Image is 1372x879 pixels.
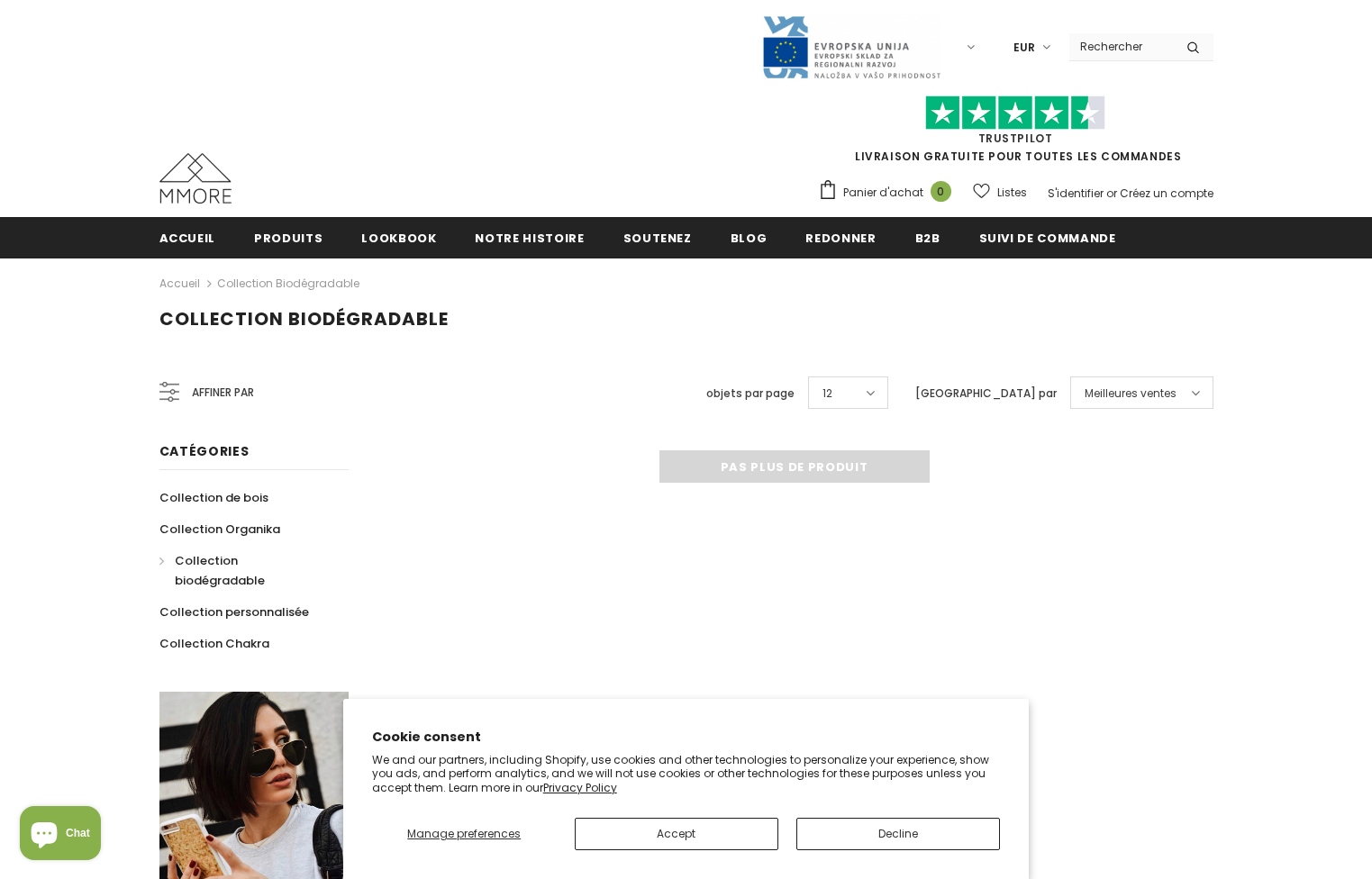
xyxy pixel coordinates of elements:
[731,217,768,258] a: Blog
[915,230,940,247] span: B2B
[925,95,1105,131] img: Faites confiance aux étoiles pilotes
[931,181,951,202] span: 0
[1013,39,1035,57] span: EUR
[159,482,268,513] a: Collection de bois
[159,442,250,460] span: Catégories
[159,545,329,596] a: Collection biodégradable
[159,306,449,331] span: Collection biodégradable
[997,184,1027,202] span: Listes
[1085,385,1177,403] span: Meilleures ventes
[159,230,216,247] span: Accueil
[978,131,1053,146] a: TrustPilot
[361,217,436,258] a: Lookbook
[973,177,1027,208] a: Listes
[1120,186,1213,201] a: Créez un compte
[475,217,584,258] a: Notre histoire
[818,179,960,206] a: Panier d'achat 0
[217,276,359,291] a: Collection biodégradable
[1048,186,1104,201] a: S'identifier
[372,753,1001,795] p: We and our partners, including Shopify, use cookies and other technologies to personalize your ex...
[761,39,941,54] a: Javni Razpis
[159,521,280,538] span: Collection Organika
[623,217,692,258] a: soutenez
[159,153,232,204] img: Cas MMORE
[159,513,280,545] a: Collection Organika
[361,230,436,247] span: Lookbook
[192,383,254,403] span: Affiner par
[14,806,106,865] inbox-online-store-chat: Shopify online store chat
[575,818,778,850] button: Accept
[159,217,216,258] a: Accueil
[796,818,1000,850] button: Decline
[1106,186,1117,201] span: or
[915,217,940,258] a: B2B
[818,104,1213,164] span: LIVRAISON GRATUITE POUR TOUTES LES COMMANDES
[979,217,1116,258] a: Suivi de commande
[159,273,200,295] a: Accueil
[254,230,323,247] span: Produits
[623,230,692,247] span: soutenez
[805,217,876,258] a: Redonner
[979,230,1116,247] span: Suivi de commande
[175,552,265,589] span: Collection biodégradable
[159,489,268,506] span: Collection de bois
[543,780,617,795] a: Privacy Policy
[159,603,309,621] span: Collection personnalisée
[1069,33,1173,59] input: Search Site
[805,230,876,247] span: Redonner
[159,628,269,659] a: Collection Chakra
[407,826,521,841] span: Manage preferences
[372,728,1001,747] h2: Cookie consent
[761,14,941,80] img: Javni Razpis
[475,230,584,247] span: Notre histoire
[159,596,309,628] a: Collection personnalisée
[731,230,768,247] span: Blog
[706,385,795,403] label: objets par page
[843,184,923,202] span: Panier d'achat
[822,385,832,403] span: 12
[372,818,557,850] button: Manage preferences
[915,385,1057,403] label: [GEOGRAPHIC_DATA] par
[254,217,323,258] a: Produits
[159,635,269,652] span: Collection Chakra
